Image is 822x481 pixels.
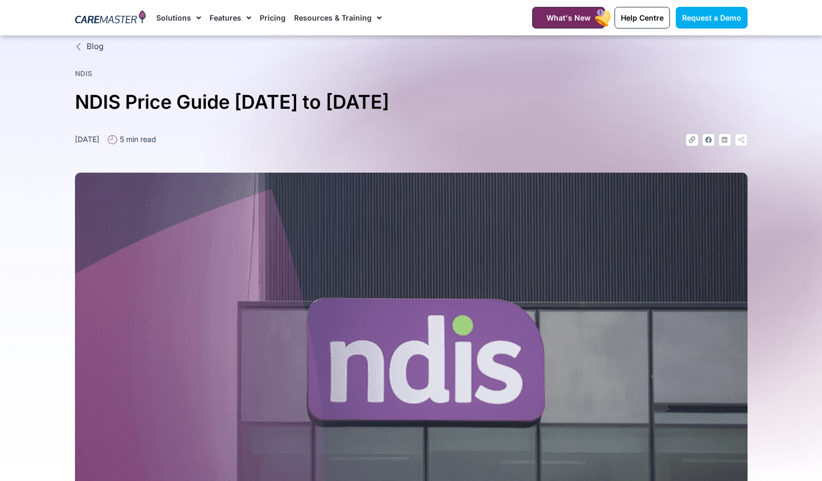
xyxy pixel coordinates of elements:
a: What's New [532,7,605,29]
span: Request a Demo [682,13,741,22]
span: Help Centre [621,13,664,22]
img: CareMaster Logo [75,10,146,26]
span: 5 min read [117,134,156,145]
h1: NDIS Price Guide [DATE] to [DATE] [75,87,748,118]
a: NDIS [75,69,92,78]
a: Help Centre [615,7,670,29]
span: Blog [84,41,103,53]
a: Request a Demo [676,7,748,29]
span: What's New [546,13,591,22]
a: Blog [75,41,748,53]
time: [DATE] [75,135,99,144]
